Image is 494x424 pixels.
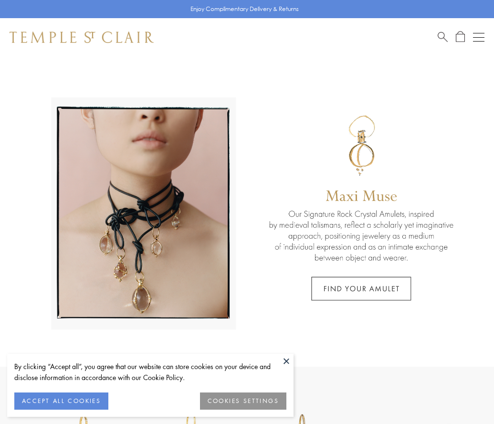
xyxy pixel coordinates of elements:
button: ACCEPT ALL COOKIES [14,392,108,410]
div: By clicking “Accept all”, you agree that our website can store cookies on your device and disclos... [14,361,286,383]
button: Open navigation [473,32,484,43]
button: COOKIES SETTINGS [200,392,286,410]
img: Temple St. Clair [10,32,154,43]
p: Enjoy Complimentary Delivery & Returns [190,4,299,14]
a: Search [438,31,448,43]
a: Open Shopping Bag [456,31,465,43]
